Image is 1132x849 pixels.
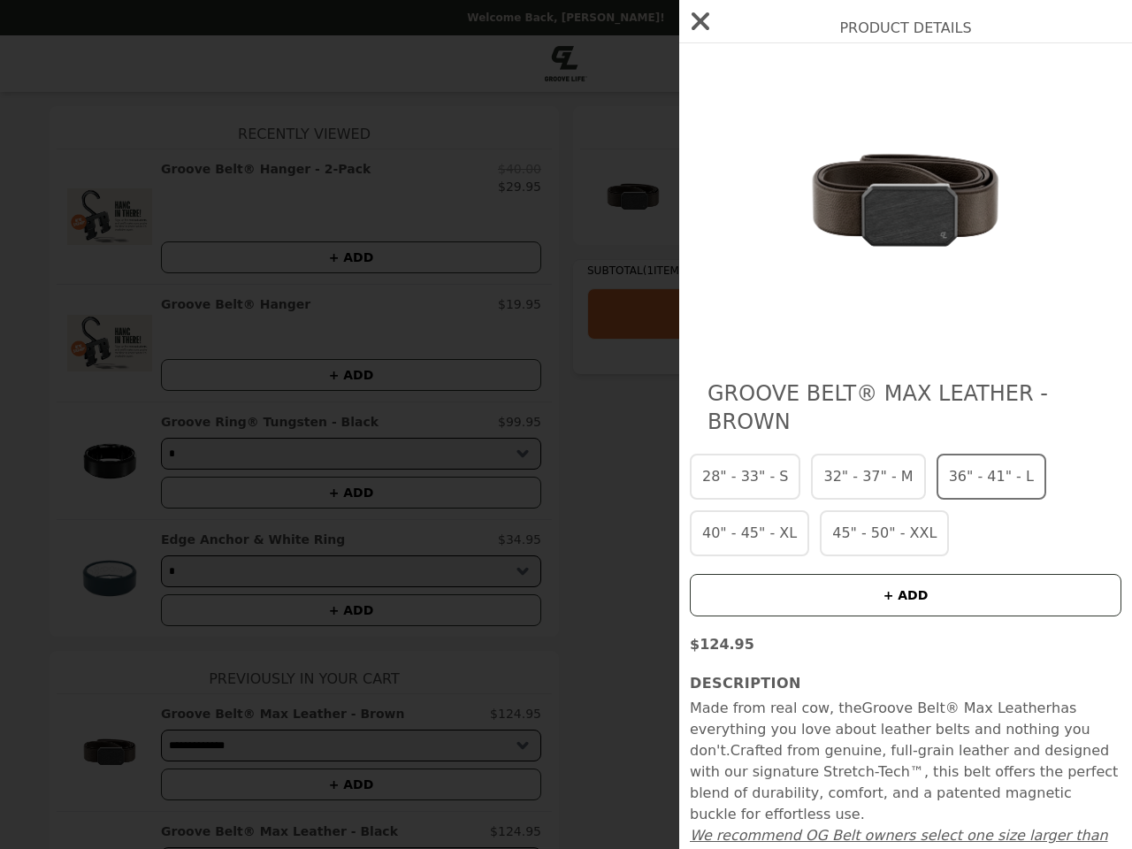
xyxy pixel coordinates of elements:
button: 32" - 37" - M [811,454,925,500]
span: Crafted from genuine, full-grain leather and designed with our signature Stretch-Tech™, this belt... [690,742,1118,822]
button: + ADD [690,574,1121,616]
p: $124.95 [690,634,1121,655]
img: 36" - 41" - L [744,61,1067,344]
h3: Description [690,673,1121,694]
button: 45" - 50" - XXL [820,510,949,556]
button: 40" - 45" - XL [690,510,809,556]
h2: Groove Belt® Max Leather - Brown [707,379,1104,436]
button: 36" - 41" - L [937,454,1046,500]
p: has everything you love about leather belts and nothing you don't. [690,698,1121,825]
button: 28" - 33" - S [690,454,800,500]
strong: Groove Belt® Max Leather [862,700,1052,716]
span: Made from real cow, the [690,700,862,716]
